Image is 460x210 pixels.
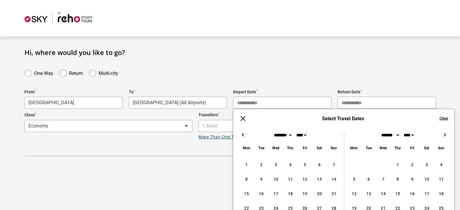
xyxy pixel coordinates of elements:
div: 21 [326,186,341,201]
div: Friday [297,144,312,151]
span: 1 Adult [198,120,366,132]
div: 15 [239,186,254,201]
label: Travellers [198,112,366,118]
div: 16 [405,186,419,201]
div: 17 [268,186,283,201]
div: Wednesday [268,144,283,151]
div: 3 [268,157,283,172]
div: 10 [419,172,434,186]
div: 18 [283,186,297,201]
div: Wednesday [376,144,390,151]
div: 7 [376,172,390,186]
div: 3 [419,157,434,172]
div: Tuesday [254,144,268,151]
div: 13 [312,172,326,186]
div: Monday [239,144,254,151]
div: Tuesday [361,144,376,151]
div: 20 [312,186,326,201]
label: Class [24,112,192,118]
span: Economy [25,120,192,132]
div: 18 [434,186,448,201]
div: 9 [405,172,419,186]
h6: Select Travel Dates [253,116,433,121]
label: Return [69,69,83,76]
div: 4 [283,157,297,172]
label: Multi-city [99,69,118,76]
div: 4 [434,157,448,172]
div: Sunday [326,144,341,151]
div: 5 [347,172,361,186]
div: 10 [268,172,283,186]
div: Thursday [283,144,297,151]
div: 9 [254,172,268,186]
div: 12 [297,172,312,186]
span: Melbourne, Australia [25,97,122,108]
div: Saturday [419,144,434,151]
div: 8 [390,172,405,186]
div: 11 [283,172,297,186]
div: 15 [390,186,405,201]
div: 13 [361,186,376,201]
div: 12 [347,186,361,201]
button: Clear [439,116,448,121]
label: Return Date [338,89,436,95]
button: ← [239,131,246,138]
div: 11 [434,172,448,186]
div: 14 [376,186,390,201]
div: 8 [239,172,254,186]
div: 5 [297,157,312,172]
div: 1 [239,157,254,172]
div: Friday [405,144,419,151]
div: Thursday [390,144,405,151]
div: 6 [361,172,376,186]
div: 6 [312,157,326,172]
div: 2 [254,157,268,172]
div: Sunday [434,144,448,151]
div: Saturday [312,144,326,151]
div: 14 [326,172,341,186]
label: Depart Date [233,89,331,95]
div: 1 [390,157,405,172]
label: One Way [34,69,53,76]
div: 16 [254,186,268,201]
div: 2 [405,157,419,172]
a: More Than One Traveller? [198,134,251,140]
h1: Hi, where would you like to go? [24,48,436,56]
label: To [129,89,227,95]
div: Monday [347,144,361,151]
div: 17 [419,186,434,201]
button: → [441,131,448,138]
span: 1 Adult [199,120,366,132]
span: Milan, Italy [129,97,227,108]
div: 7 [326,157,341,172]
div: 19 [297,186,312,201]
label: From [24,89,123,95]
